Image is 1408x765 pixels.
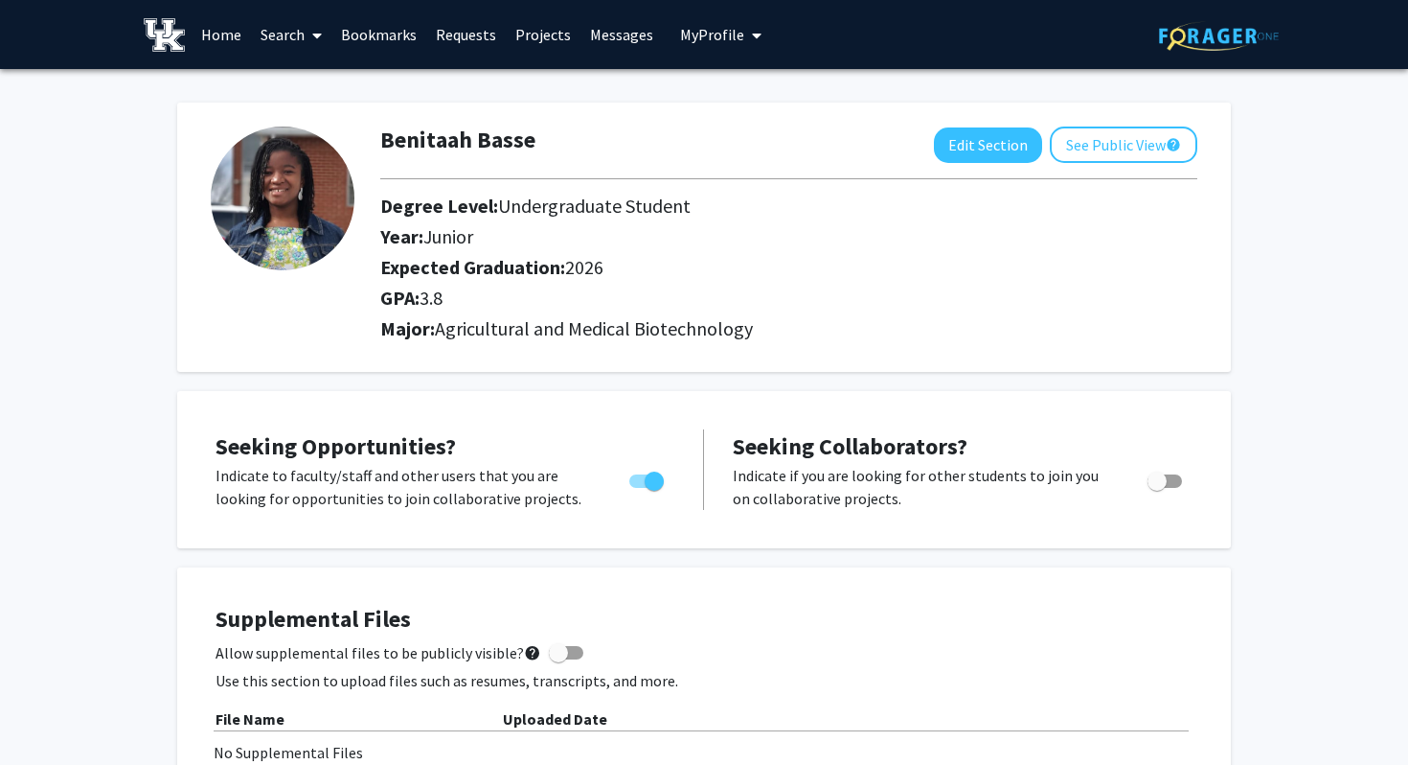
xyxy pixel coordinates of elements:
[380,256,1155,279] h2: Expected Graduation:
[1140,464,1192,493] div: Toggle
[435,316,753,340] span: Agricultural and Medical Biotechnology
[216,431,456,461] span: Seeking Opportunities?
[524,641,541,664] mat-icon: help
[622,464,674,493] div: Toggle
[216,709,284,729] b: File Name
[216,606,1192,634] h4: Supplemental Files
[14,679,81,751] iframe: Chat
[380,225,1155,248] h2: Year:
[934,127,1042,163] button: Edit Section
[1166,133,1181,156] mat-icon: help
[214,741,1194,764] div: No Supplemental Files
[211,127,354,270] img: Profile Picture
[565,255,603,279] span: 2026
[380,287,1155,310] h2: GPA:
[733,431,967,461] span: Seeking Collaborators?
[144,18,185,52] img: University of Kentucky Logo
[420,286,443,310] span: 3.8
[733,464,1111,510] p: Indicate if you are looking for other students to join you on collaborative projects.
[251,1,331,68] a: Search
[423,224,473,248] span: Junior
[503,709,607,729] b: Uploaded Date
[426,1,506,68] a: Requests
[216,669,1192,692] p: Use this section to upload files such as resumes, transcripts, and more.
[380,127,535,154] h1: Benitaah Basse
[506,1,580,68] a: Projects
[331,1,426,68] a: Bookmarks
[216,641,541,664] span: Allow supplemental files to be publicly visible?
[498,194,691,218] span: Undergraduate Student
[1159,21,1279,51] img: ForagerOne Logo
[680,25,744,44] span: My Profile
[216,464,593,510] p: Indicate to faculty/staff and other users that you are looking for opportunities to join collabor...
[580,1,663,68] a: Messages
[1050,127,1197,163] button: See Public View
[380,195,1155,218] h2: Degree Level:
[380,317,1197,340] h2: Major:
[192,1,251,68] a: Home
